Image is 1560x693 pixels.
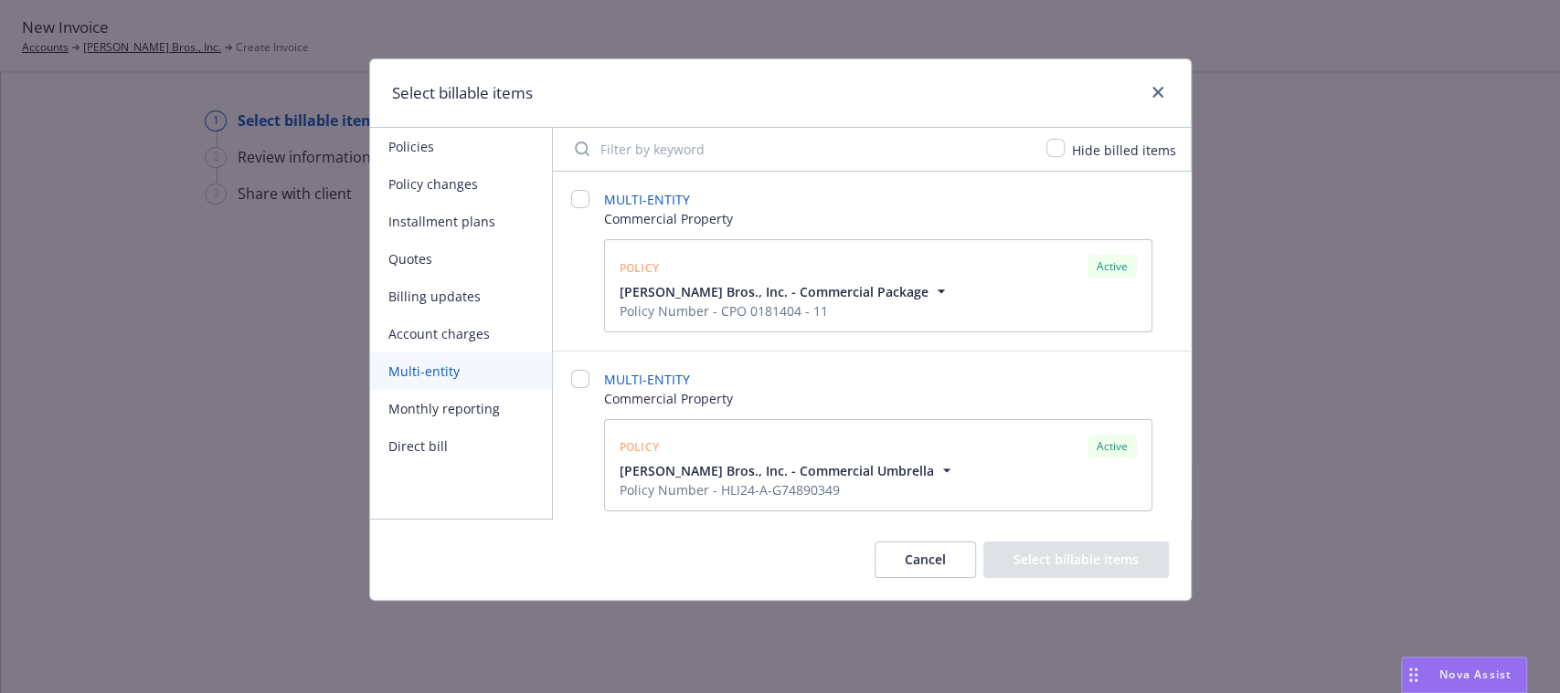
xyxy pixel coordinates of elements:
[370,427,552,465] button: Direct bill
[370,315,552,352] button: Account charges
[1147,81,1169,103] a: close
[370,390,552,427] button: Monthly reporting
[1401,656,1527,693] button: Nova Assist
[604,389,1152,408] span: Commercial Property
[392,81,533,105] h1: Select billable items
[1088,435,1137,457] div: Active
[620,439,660,455] span: Policy
[604,370,1152,389] span: MULTI-ENTITY
[620,260,660,276] span: Policy
[620,461,956,480] button: [PERSON_NAME] Bros., Inc. - Commercial Umbrella
[370,352,552,390] button: Multi-entity
[620,282,950,301] button: [PERSON_NAME] Bros., Inc. - Commercial Package
[1439,667,1512,682] span: Nova Assist
[370,278,552,315] button: Billing updates
[1072,142,1176,159] span: Hide billed items
[370,128,552,165] button: Policies
[620,301,950,320] span: Policy Number - CPO 0181404 - 11
[620,480,956,499] span: Policy Number - HLI24-A-G74890349
[620,461,934,480] span: [PERSON_NAME] Bros., Inc. - Commercial Umbrella
[370,240,552,278] button: Quotes
[604,209,1152,228] span: Commercial Property
[370,203,552,240] button: Installment plans
[370,165,552,203] button: Policy changes
[1088,255,1137,278] div: Active
[1402,657,1425,692] div: Drag to move
[604,190,1152,209] span: MULTI-ENTITY
[564,131,1035,167] input: Filter by keyword
[620,282,929,301] span: [PERSON_NAME] Bros., Inc. - Commercial Package
[875,541,976,578] button: Cancel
